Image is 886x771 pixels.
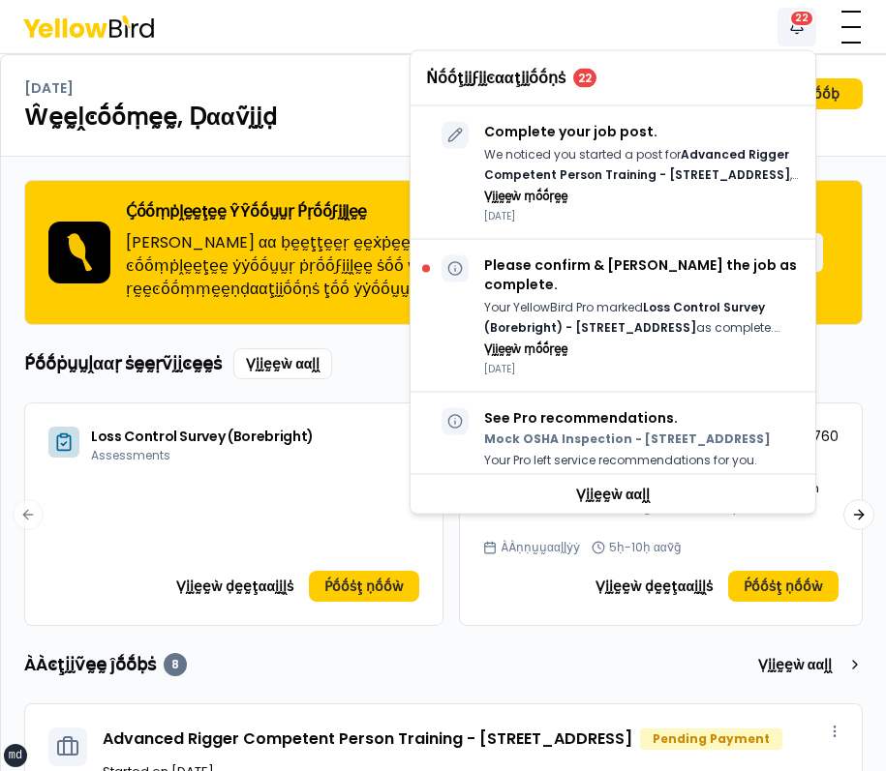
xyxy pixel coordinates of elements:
[789,10,814,27] div: 22
[24,350,222,377] h3: Ṕṓṓṗṵṵḽααṛ ṡḛḛṛṽḭḭͼḛḛṡ
[164,653,187,676] div: 8
[484,362,800,376] p: [DATE]
[411,106,815,240] div: Complete your job post.We noticed you started a post forAdvanced Rigger Competent Person Training...
[233,348,332,379] a: Ṿḭḭḛḛẁ ααḽḽ
[484,408,771,428] p: See Pro recommendations.
[165,571,305,602] button: Ṿḭḭḛḛẁ ḍḛḛţααḭḭḽṡ
[484,145,800,185] p: We noticed you started a post for , but haven't posted it yet. Once posted, we will find the best...
[778,8,816,46] button: 22
[24,651,187,678] h3: ÀÀͼţḭḭṽḛḛ ĵṓṓḅṡ
[484,341,567,357] button: Ṿḭḭḛḛẁ ṃṓṓṛḛḛ
[484,451,771,471] p: Your Pro left service recommendations for you.
[640,728,782,750] div: Pending Payment
[309,571,419,602] a: Ṕṓṓṡţ ṇṓṓẁ
[484,299,765,336] strong: Loss Control Survey (Borebright) - [STREET_ADDRESS]
[484,209,800,223] p: [DATE]
[584,571,724,602] button: Ṿḭḭḛḛẁ ḍḛḛţααḭḭḽṡ
[426,71,565,86] span: Ṅṓṓţḭḭϝḭḭͼααţḭḭṓṓṇṡ
[484,431,771,447] p: Mock OSHA Inspection - [STREET_ADDRESS]
[24,180,863,325] div: Ḉṓṓṃṗḽḛḛţḛḛ ŶŶṓṓṵṵṛ Ṕṛṓṓϝḭḭḽḛḛ[PERSON_NAME] αα ḅḛḛţţḛḛṛ ḛḛẋṗḛḛṛḭḭḛḛṇͼḛḛ, ṗḽḛḛααṡḛḛ ͼṓṓṃṗḽḛḛţḛḛ ẏẏ...
[750,649,863,680] a: Ṿḭḭḛḛẁ ααḽḽ
[484,146,790,183] strong: Advanced Rigger Competent Person Training - [STREET_ADDRESS]
[483,479,819,517] span: Simulate an OSHA visit, spotting gaps before they turn into citations while building a safer work...
[126,204,637,220] h3: Ḉṓṓṃṗḽḛḛţḛḛ ŶŶṓṓṵṵṛ Ṕṛṓṓϝḭḭḽḛḛ
[24,78,74,98] p: [DATE]
[91,427,314,446] span: Loss Control Survey (Borebright)
[484,189,567,204] button: Ṿḭḭḛḛẁ ṃṓṓṛḛḛ
[609,540,682,555] span: 5ḥ-10ḥ ααṽḡ
[484,122,800,141] p: Complete your job post.
[484,298,800,338] p: Your YellowBird Pro marked as complete. Please take a moment to confirm that the job is complete ...
[24,102,863,133] h1: Ŵḛḛḽͼṓṓṃḛḛ, Ḍααṽḭḭḍ
[91,447,170,463] span: Assessments
[744,577,823,596] span: Ṕṓṓṡţ ṇṓṓẁ
[103,727,632,750] a: Advanced Rigger Competent Person Training - [STREET_ADDRESS]
[126,231,637,301] p: [PERSON_NAME] αα ḅḛḛţţḛḛṛ ḛḛẋṗḛḛṛḭḭḛḛṇͼḛḛ, ṗḽḛḛααṡḛḛ ͼṓṓṃṗḽḛḛţḛḛ ẏẏṓṓṵṵṛ ṗṛṓṓϝḭḭḽḛḛ ṡṓṓ ẁḛḛ ͼααṇ ...
[324,577,404,596] span: Ṕṓṓṡţ ṇṓṓẁ
[411,475,815,514] a: Ṿḭḭḛḛẁ ααḽḽ
[573,69,596,88] div: 22
[484,255,800,294] p: Please confirm & [PERSON_NAME] the job as complete.
[728,571,839,602] a: Ṕṓṓṡţ ṇṓṓẁ
[411,393,815,506] div: See Pro recommendations.Mock OSHA Inspection - [STREET_ADDRESS]Your Pro left service recommendati...
[501,540,580,555] span: ÀÀṇṇṵṵααḽḽẏẏ
[411,240,815,393] div: Please confirm & [PERSON_NAME] the job as complete.Your YellowBird Pro markedLoss Control Survey ...
[9,748,22,763] div: md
